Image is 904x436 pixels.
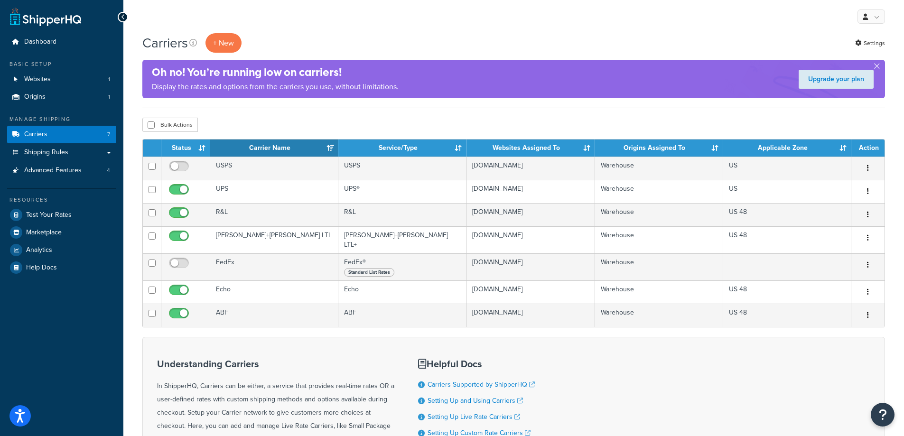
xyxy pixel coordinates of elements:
[428,380,535,390] a: Carriers Supported by ShipperHQ
[26,229,62,237] span: Marketplace
[338,203,466,226] td: R&L
[595,157,723,180] td: Warehouse
[24,167,82,175] span: Advanced Features
[210,180,338,203] td: UPS
[723,280,851,304] td: US 48
[595,226,723,253] td: Warehouse
[210,253,338,280] td: FedEx
[428,412,520,422] a: Setting Up Live Rate Carriers
[418,359,542,369] h3: Helpful Docs
[799,70,874,89] a: Upgrade your plan
[7,144,116,161] a: Shipping Rules
[210,280,338,304] td: Echo
[210,304,338,327] td: ABF
[338,226,466,253] td: [PERSON_NAME]+[PERSON_NAME] LTL+
[210,226,338,253] td: [PERSON_NAME]+[PERSON_NAME] LTL
[7,162,116,179] li: Advanced Features
[7,115,116,123] div: Manage Shipping
[24,38,56,46] span: Dashboard
[7,241,116,259] a: Analytics
[595,304,723,327] td: Warehouse
[7,71,116,88] li: Websites
[338,180,466,203] td: UPS®
[723,157,851,180] td: US
[7,88,116,106] a: Origins 1
[466,253,595,280] td: [DOMAIN_NAME]
[7,71,116,88] a: Websites 1
[466,203,595,226] td: [DOMAIN_NAME]
[7,224,116,241] a: Marketplace
[338,157,466,180] td: USPS
[26,246,52,254] span: Analytics
[24,75,51,83] span: Websites
[7,162,116,179] a: Advanced Features 4
[466,180,595,203] td: [DOMAIN_NAME]
[107,167,110,175] span: 4
[7,33,116,51] a: Dashboard
[107,130,110,139] span: 7
[210,203,338,226] td: R&L
[723,180,851,203] td: US
[723,304,851,327] td: US 48
[851,139,885,157] th: Action
[338,280,466,304] td: Echo
[595,139,723,157] th: Origins Assigned To: activate to sort column ascending
[142,34,188,52] h1: Carriers
[157,359,394,369] h3: Understanding Carriers
[338,253,466,280] td: FedEx®
[10,7,81,26] a: ShipperHQ Home
[466,157,595,180] td: [DOMAIN_NAME]
[26,264,57,272] span: Help Docs
[152,65,399,80] h4: Oh no! You’re running low on carriers!
[7,196,116,204] div: Resources
[24,93,46,101] span: Origins
[344,268,394,277] span: Standard List Rates
[428,396,523,406] a: Setting Up and Using Carriers
[466,139,595,157] th: Websites Assigned To: activate to sort column ascending
[210,157,338,180] td: USPS
[210,139,338,157] th: Carrier Name: activate to sort column ascending
[26,211,72,219] span: Test Your Rates
[723,203,851,226] td: US 48
[108,75,110,83] span: 1
[595,203,723,226] td: Warehouse
[595,280,723,304] td: Warehouse
[108,93,110,101] span: 1
[161,139,210,157] th: Status: activate to sort column ascending
[595,180,723,203] td: Warehouse
[7,259,116,276] a: Help Docs
[338,139,466,157] th: Service/Type: activate to sort column ascending
[466,304,595,327] td: [DOMAIN_NAME]
[338,304,466,327] td: ABF
[7,206,116,223] a: Test Your Rates
[24,130,47,139] span: Carriers
[466,280,595,304] td: [DOMAIN_NAME]
[871,403,895,427] button: Open Resource Center
[855,37,885,50] a: Settings
[152,80,399,93] p: Display the rates and options from the carriers you use, without limitations.
[7,126,116,143] li: Carriers
[7,88,116,106] li: Origins
[7,60,116,68] div: Basic Setup
[723,226,851,253] td: US 48
[7,126,116,143] a: Carriers 7
[142,118,198,132] button: Bulk Actions
[723,139,851,157] th: Applicable Zone: activate to sort column ascending
[595,253,723,280] td: Warehouse
[466,226,595,253] td: [DOMAIN_NAME]
[24,148,68,157] span: Shipping Rules
[205,33,242,53] button: + New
